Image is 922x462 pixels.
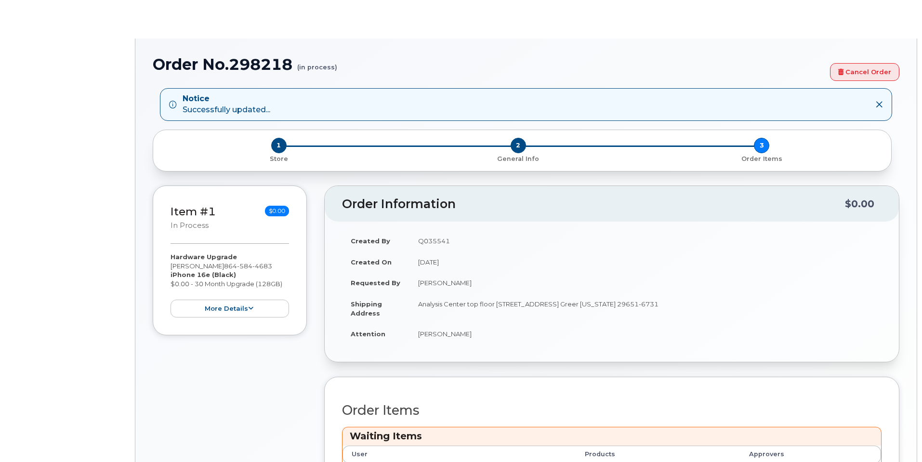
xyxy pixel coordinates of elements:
[271,138,287,153] span: 1
[409,251,882,273] td: [DATE]
[342,403,882,418] h2: Order Items
[409,293,882,323] td: Analysis Center top floor [STREET_ADDRESS] Greer [US_STATE] 29651-6731
[351,330,385,338] strong: Attention
[224,262,272,270] span: 864
[153,56,825,73] h1: Order No.298218
[237,262,252,270] span: 584
[252,262,272,270] span: 4683
[171,252,289,317] div: [PERSON_NAME] $0.00 - 30 Month Upgrade (128GB)
[183,93,270,116] div: Successfully updated...
[342,198,845,211] h2: Order Information
[409,230,882,251] td: Q035541
[351,237,390,245] strong: Created By
[171,271,236,278] strong: iPhone 16e (Black)
[409,323,882,344] td: [PERSON_NAME]
[351,279,400,287] strong: Requested By
[265,206,289,216] span: $0.00
[171,221,209,230] small: in process
[409,272,882,293] td: [PERSON_NAME]
[183,93,270,105] strong: Notice
[297,56,337,71] small: (in process)
[511,138,526,153] span: 2
[171,253,237,261] strong: Hardware Upgrade
[161,153,396,163] a: 1 Store
[830,63,899,81] a: Cancel Order
[165,155,393,163] p: Store
[351,300,382,317] strong: Shipping Address
[396,153,640,163] a: 2 General Info
[400,155,636,163] p: General Info
[845,195,874,213] div: $0.00
[171,300,289,317] button: more details
[350,430,874,443] h3: Waiting Items
[171,205,216,218] a: Item #1
[351,258,392,266] strong: Created On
